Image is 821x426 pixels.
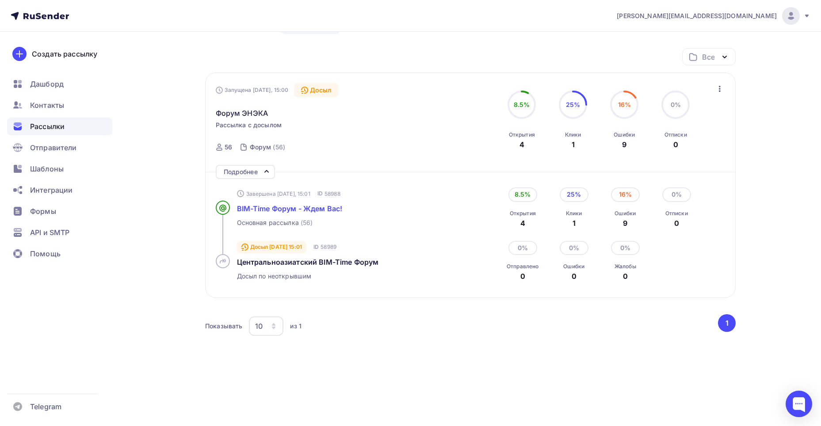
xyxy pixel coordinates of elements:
[7,96,112,114] a: Контакты
[615,263,636,270] div: Жалобы
[560,241,588,255] div: 0%
[560,187,588,202] div: 25%
[622,139,626,150] div: 9
[671,101,681,108] span: 0%
[321,243,336,251] span: 58989
[273,143,285,152] div: (56)
[30,121,65,132] span: Рассылки
[664,131,687,138] div: Отписки
[294,83,339,97] div: Досыл
[508,187,537,202] div: 8.5%
[237,218,299,227] span: Основная рассылка
[673,139,678,150] div: 0
[290,322,302,331] div: из 1
[7,139,112,156] a: Отправители
[566,218,582,228] div: 1
[255,321,263,331] div: 10
[702,52,714,62] div: Все
[563,263,584,270] div: Ошибки
[30,227,69,238] span: API и SMTP
[313,243,319,251] span: ID
[615,271,636,281] div: 0
[325,190,340,198] span: 58988
[563,271,584,281] div: 0
[617,7,810,25] a: [PERSON_NAME][EMAIL_ADDRESS][DOMAIN_NAME]
[566,101,580,108] span: 25%
[7,118,112,135] a: Рассылки
[30,185,73,195] span: Интеграции
[225,143,232,152] div: 56
[507,263,538,270] div: Отправлено
[301,218,313,227] span: (56)
[30,248,61,259] span: Помощь
[682,48,736,65] button: Все
[615,218,636,228] div: 9
[717,314,736,332] ul: Pagination
[566,210,582,217] div: Клики
[7,75,112,93] a: Дашборд
[510,210,536,217] div: Открытия
[30,206,56,217] span: Формы
[237,257,439,267] a: Центральноазиатский BIM-Time Форум
[317,189,323,198] span: ID
[237,272,312,281] span: Досыл по неоткрывшим
[665,210,688,217] div: Отписки
[508,241,537,255] div: 0%
[250,143,271,152] div: Форум
[572,139,575,150] div: 1
[205,322,242,331] div: Показывать
[30,142,77,153] span: Отправители
[237,204,343,213] span: BIM-Time Форум - Ждем Вас!
[237,258,379,266] span: Центральноазиатский BIM-Time Форум
[30,100,64,110] span: Контакты
[618,101,631,108] span: 16%
[519,139,524,150] div: 4
[237,241,307,253] div: Досыл [DATE] 15:01
[30,79,64,89] span: Дашборд
[662,187,691,202] div: 0%
[514,101,530,108] span: 8.5%
[507,271,538,281] div: 0
[565,131,581,138] div: Клики
[249,140,286,154] a: Форум (56)
[216,108,268,118] span: Форум ЭНЭКА
[30,401,61,412] span: Telegram
[611,187,640,202] div: 16%
[248,316,284,336] button: 10
[32,49,97,59] div: Создать рассылку
[246,190,310,198] span: Завершена [DATE], 15:01
[718,314,736,332] button: Go to page 1
[216,87,289,94] div: Запущена [DATE], 15:00
[611,241,640,255] div: 0%
[614,131,635,138] div: Ошибки
[216,121,282,129] span: Рассылка с досылом
[510,218,536,228] div: 4
[615,210,636,217] div: Ошибки
[7,160,112,178] a: Шаблоны
[509,131,535,138] div: Открытия
[617,11,777,20] span: [PERSON_NAME][EMAIL_ADDRESS][DOMAIN_NAME]
[224,167,258,177] div: Подробнее
[7,202,112,220] a: Формы
[237,203,439,214] a: BIM-Time Форум - Ждем Вас!
[665,218,688,228] div: 0
[30,164,64,174] span: Шаблоны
